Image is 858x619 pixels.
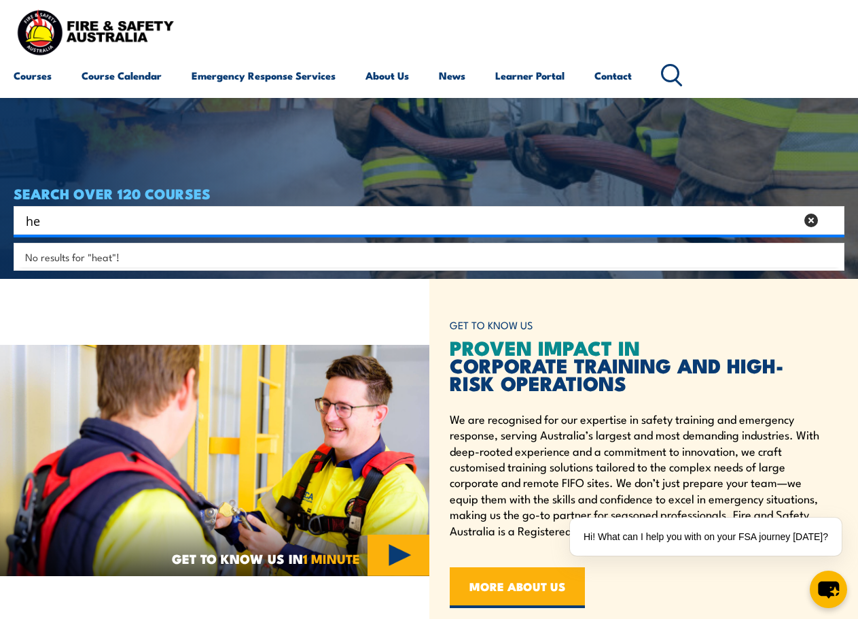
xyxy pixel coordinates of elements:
[450,567,585,608] a: MORE ABOUT US
[570,518,842,556] div: Hi! What can I help you with on your FSA journey [DATE]?
[365,59,409,92] a: About Us
[495,59,565,92] a: Learner Portal
[450,338,822,391] h2: CORPORATE TRAINING AND HIGH-RISK OPERATIONS
[25,250,120,263] span: No results for "heat"!
[14,186,844,201] h4: SEARCH OVER 120 COURSES
[172,552,360,565] span: GET TO KNOW US IN
[450,331,640,363] span: PROVEN IMPACT IN
[192,59,336,92] a: Emergency Response Services
[450,411,822,538] p: We are recognised for our expertise in safety training and emergency response, serving Australia’...
[810,571,847,608] button: chat-button
[594,59,632,92] a: Contact
[14,59,52,92] a: Courses
[303,548,360,568] strong: 1 MINUTE
[29,211,798,230] form: Search form
[439,59,465,92] a: News
[821,211,840,230] button: Search magnifier button
[26,210,796,231] input: Search input
[82,59,162,92] a: Course Calendar
[450,313,822,338] h6: GET TO KNOW US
